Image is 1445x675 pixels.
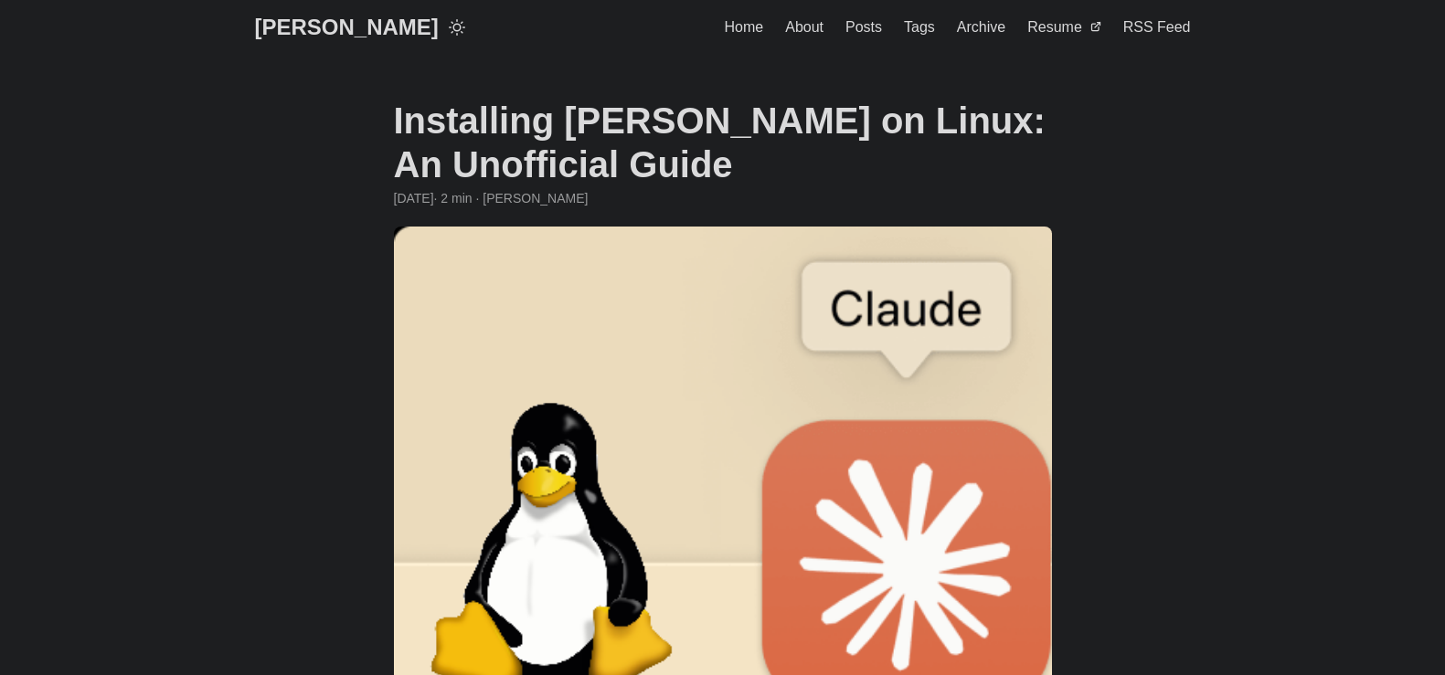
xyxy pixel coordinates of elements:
[1027,19,1082,35] span: Resume
[957,19,1005,35] span: Archive
[394,188,434,208] span: 2025-01-09 21:00:00 +0000 UTC
[904,19,935,35] span: Tags
[845,19,882,35] span: Posts
[394,99,1052,186] h1: Installing [PERSON_NAME] on Linux: An Unofficial Guide
[785,19,823,35] span: About
[394,188,1052,208] div: · 2 min · [PERSON_NAME]
[725,19,764,35] span: Home
[1123,19,1191,35] span: RSS Feed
